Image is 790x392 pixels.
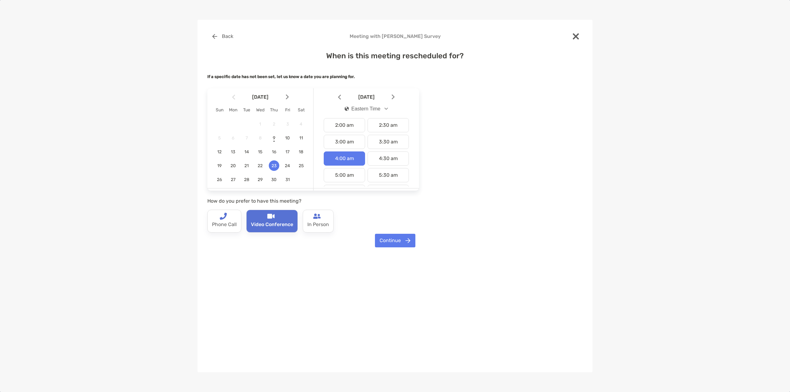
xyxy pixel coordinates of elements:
[392,94,395,100] img: Arrow icon
[368,135,409,149] div: 3:30 am
[324,151,365,166] div: 4:00 am
[307,220,329,230] p: In Person
[255,135,265,141] span: 8
[228,149,238,155] span: 13
[345,106,349,111] img: icon
[253,107,267,113] div: Wed
[313,213,321,220] img: type-call
[281,107,294,113] div: Fri
[228,177,238,182] span: 27
[207,33,583,39] h4: Meeting with [PERSON_NAME] Survey
[342,94,390,100] span: [DATE]
[368,185,409,199] div: 6:30 am
[228,163,238,168] span: 20
[375,234,415,247] button: Continue
[282,135,293,141] span: 10
[405,238,410,243] img: button icon
[207,52,583,60] h4: When is this meeting rescheduled for?
[296,163,306,168] span: 25
[269,122,279,127] span: 2
[214,177,225,182] span: 26
[241,163,252,168] span: 21
[207,30,238,43] button: Back
[267,213,275,220] img: type-call
[296,135,306,141] span: 11
[255,122,265,127] span: 1
[228,135,238,141] span: 6
[232,94,235,100] img: Arrow icon
[296,149,306,155] span: 18
[214,135,225,141] span: 5
[212,34,217,39] img: button icon
[241,135,252,141] span: 7
[236,94,285,100] span: [DATE]
[368,118,409,132] div: 2:30 am
[241,177,252,182] span: 28
[286,94,289,100] img: Arrow icon
[324,135,365,149] div: 3:00 am
[267,107,281,113] div: Thu
[269,149,279,155] span: 16
[368,151,409,166] div: 4:30 am
[294,107,308,113] div: Sat
[324,185,365,199] div: 6:00 am
[214,149,225,155] span: 12
[251,220,293,230] p: Video Conference
[255,149,265,155] span: 15
[385,108,388,110] img: Open dropdown arrow
[296,122,306,127] span: 4
[345,106,380,112] div: Eastern Time
[324,168,365,182] div: 5:00 am
[338,94,341,100] img: Arrow icon
[269,163,279,168] span: 23
[255,177,265,182] span: 29
[226,107,240,113] div: Mon
[282,149,293,155] span: 17
[240,107,253,113] div: Tue
[255,163,265,168] span: 22
[282,122,293,127] span: 3
[282,163,293,168] span: 24
[241,149,252,155] span: 14
[207,74,583,79] h5: If a specific date has not been set, let us know a date you are planning for.
[282,177,293,182] span: 31
[339,102,393,116] button: iconEastern Time
[214,163,225,168] span: 19
[368,168,409,182] div: 5:30 am
[207,197,419,205] p: How do you prefer to have this meeting?
[324,118,365,132] div: 2:00 am
[213,107,226,113] div: Sun
[269,177,279,182] span: 30
[219,213,227,220] img: type-call
[212,220,237,230] p: Phone Call
[573,33,579,39] img: close modal
[269,135,279,141] span: 9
